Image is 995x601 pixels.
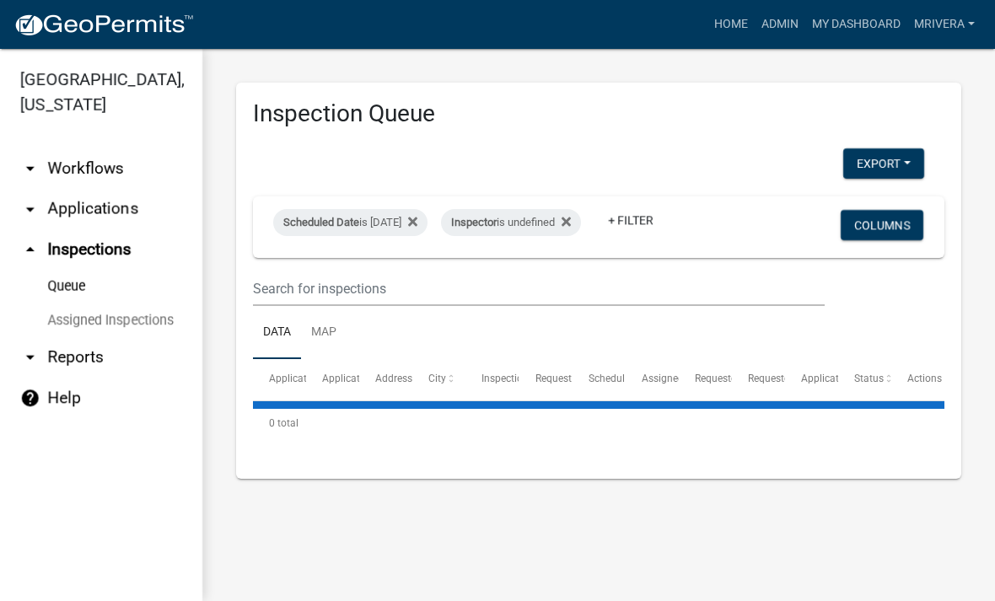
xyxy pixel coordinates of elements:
[273,209,428,236] div: is [DATE]
[707,8,755,40] a: Home
[253,99,944,128] h3: Inspection Queue
[519,359,572,400] datatable-header-cell: Requested Date
[253,306,301,360] a: Data
[301,306,347,360] a: Map
[306,359,359,400] datatable-header-cell: Application Type
[748,373,826,384] span: Requestor Phone
[801,373,907,384] span: Application Description
[732,359,785,400] datatable-header-cell: Requestor Phone
[589,373,661,384] span: Scheduled Time
[20,239,40,260] i: arrow_drop_up
[841,210,923,240] button: Columns
[755,8,805,40] a: Admin
[907,373,942,384] span: Actions
[679,359,732,400] datatable-header-cell: Requestor Name
[785,359,838,400] datatable-header-cell: Application Description
[375,373,412,384] span: Address
[642,373,729,384] span: Assigned Inspector
[451,216,497,228] span: Inspector
[838,359,891,400] datatable-header-cell: Status
[428,373,446,384] span: City
[535,373,606,384] span: Requested Date
[253,359,306,400] datatable-header-cell: Application
[481,373,553,384] span: Inspection Type
[854,373,884,384] span: Status
[20,347,40,368] i: arrow_drop_down
[359,359,412,400] datatable-header-cell: Address
[805,8,907,40] a: My Dashboard
[412,359,465,400] datatable-header-cell: City
[625,359,678,400] datatable-header-cell: Assigned Inspector
[465,359,519,400] datatable-header-cell: Inspection Type
[695,373,771,384] span: Requestor Name
[572,359,625,400] datatable-header-cell: Scheduled Time
[20,388,40,408] i: help
[843,148,924,179] button: Export
[322,373,399,384] span: Application Type
[283,216,359,228] span: Scheduled Date
[441,209,581,236] div: is undefined
[594,205,667,235] a: + Filter
[20,158,40,179] i: arrow_drop_down
[269,373,321,384] span: Application
[20,199,40,219] i: arrow_drop_down
[891,359,944,400] datatable-header-cell: Actions
[253,271,825,306] input: Search for inspections
[907,8,982,40] a: mrivera
[253,402,944,444] div: 0 total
